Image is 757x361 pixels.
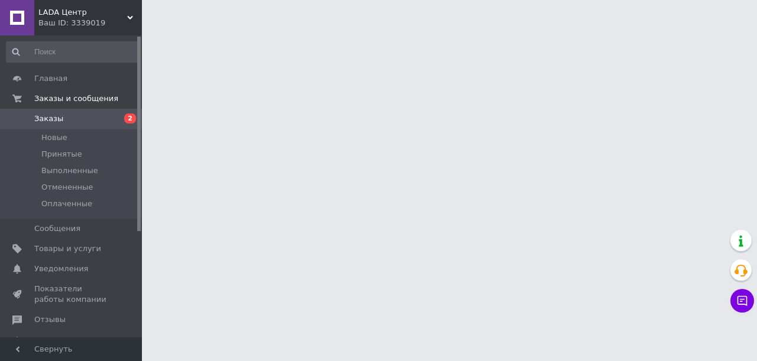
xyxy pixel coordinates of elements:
[34,284,109,305] span: Показатели работы компании
[34,73,67,84] span: Главная
[41,199,92,209] span: Оплаченные
[34,223,80,234] span: Сообщения
[34,113,63,124] span: Заказы
[34,335,83,346] span: Покупатели
[41,182,93,193] span: Отмененные
[41,165,98,176] span: Выполненные
[41,149,82,160] span: Принятые
[34,264,88,274] span: Уведомления
[41,132,67,143] span: Новые
[6,41,140,63] input: Поиск
[38,18,142,28] div: Ваш ID: 3339019
[34,314,66,325] span: Отзывы
[34,243,101,254] span: Товары и услуги
[38,7,127,18] span: LADA Центр
[34,93,118,104] span: Заказы и сообщения
[730,289,754,313] button: Чат с покупателем
[124,113,136,123] span: 2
